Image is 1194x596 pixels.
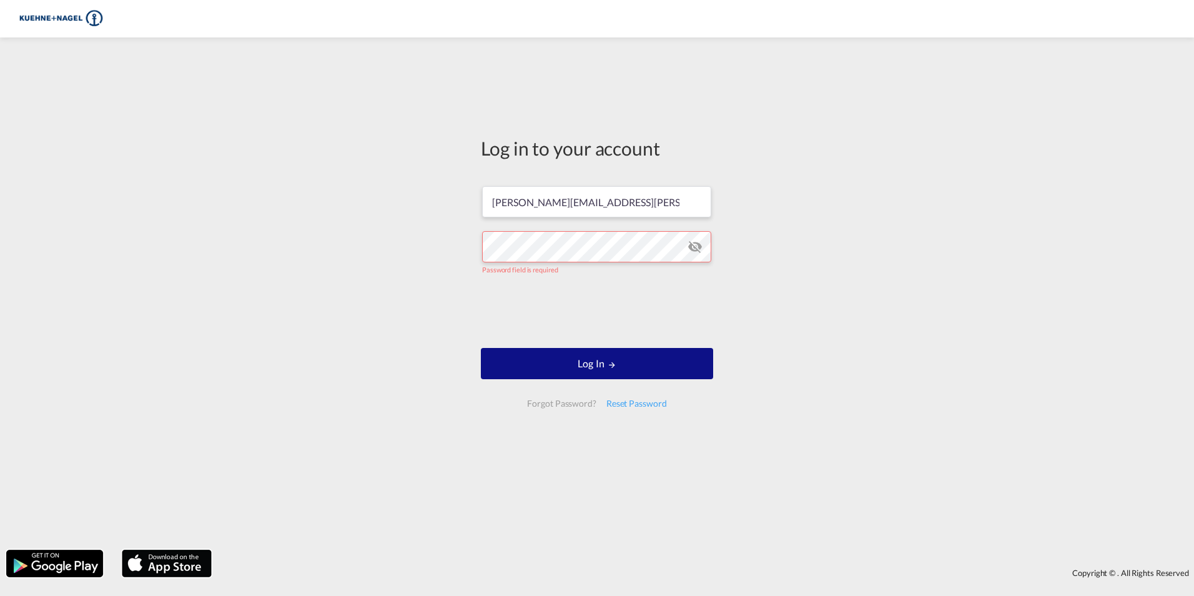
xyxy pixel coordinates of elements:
[19,5,103,33] img: 36441310f41511efafde313da40ec4a4.png
[522,392,601,415] div: Forgot Password?
[482,266,558,274] span: Password field is required
[218,562,1194,584] div: Copyright © . All Rights Reserved
[688,239,703,254] md-icon: icon-eye-off
[601,392,672,415] div: Reset Password
[481,135,713,161] div: Log in to your account
[121,549,213,579] img: apple.png
[502,287,692,335] iframe: reCAPTCHA
[481,348,713,379] button: LOGIN
[482,186,711,217] input: Enter email/phone number
[5,549,104,579] img: google.png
